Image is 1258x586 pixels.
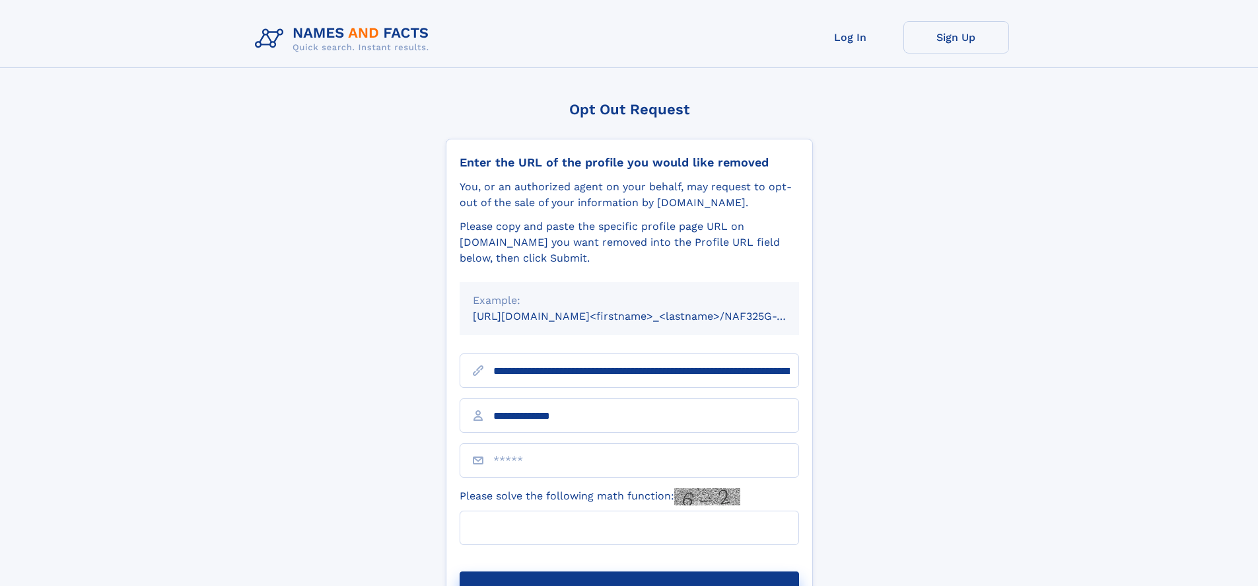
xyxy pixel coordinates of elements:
div: Opt Out Request [446,101,813,118]
div: Enter the URL of the profile you would like removed [460,155,799,170]
a: Log In [798,21,903,54]
div: Please copy and paste the specific profile page URL on [DOMAIN_NAME] you want removed into the Pr... [460,219,799,266]
a: Sign Up [903,21,1009,54]
small: [URL][DOMAIN_NAME]<firstname>_<lastname>/NAF325G-xxxxxxxx [473,310,824,322]
img: Logo Names and Facts [250,21,440,57]
label: Please solve the following math function: [460,488,740,505]
div: Example: [473,293,786,309]
div: You, or an authorized agent on your behalf, may request to opt-out of the sale of your informatio... [460,179,799,211]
